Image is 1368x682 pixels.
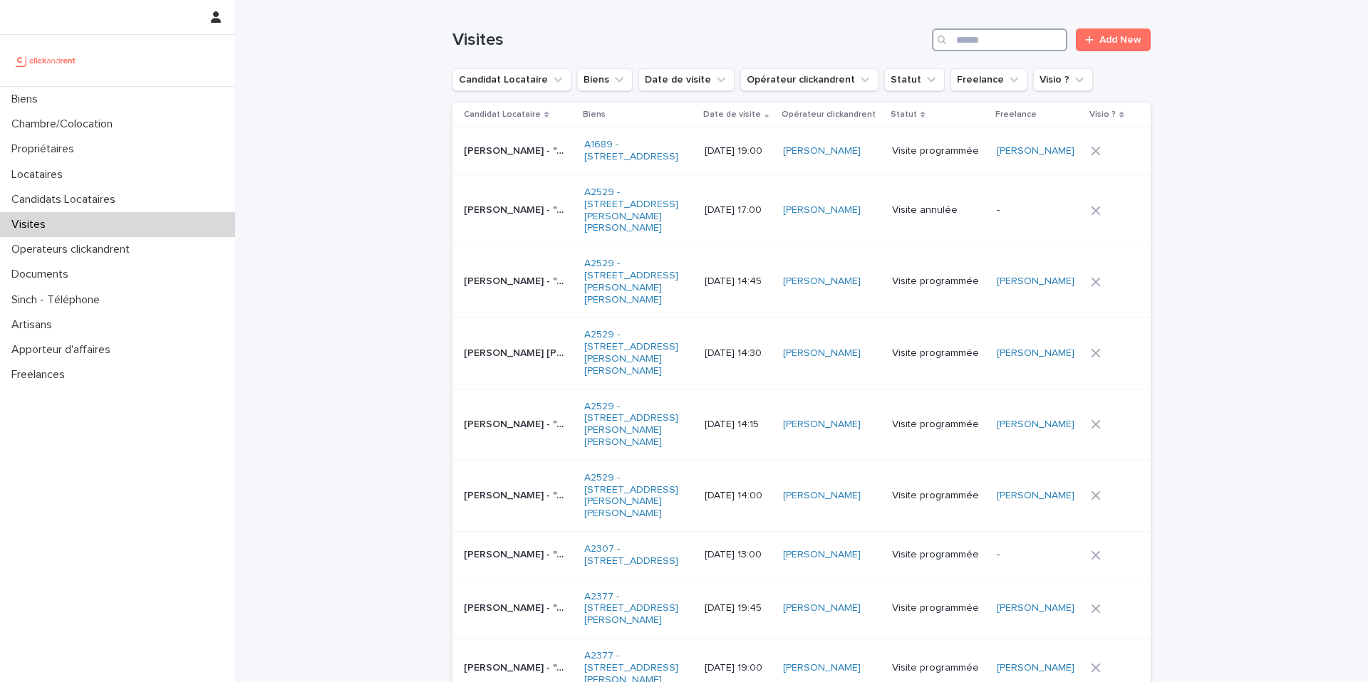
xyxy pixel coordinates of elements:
a: [PERSON_NAME] [997,276,1074,288]
tr: [PERSON_NAME] [PERSON_NAME]-agbobly - "A2529 - [STREET_ADDRESS][PERSON_NAME][PERSON_NAME]"[PERSON... [452,318,1151,389]
p: [DATE] 14:00 [705,490,772,502]
tr: [PERSON_NAME] - "A2377 - [STREET_ADDRESS][PERSON_NAME]"[PERSON_NAME] - "A2377 - [STREET_ADDRESS][... [452,579,1151,638]
p: Artisans [6,318,63,332]
a: [PERSON_NAME] [783,204,861,216]
a: [PERSON_NAME] [997,419,1074,431]
a: [PERSON_NAME] [783,490,861,502]
p: Apporteur d'affaires [6,343,122,357]
button: Freelance [950,68,1027,91]
p: Opérateur clickandrent [782,107,876,122]
tr: [PERSON_NAME] - "A2529 - [STREET_ADDRESS][PERSON_NAME][PERSON_NAME]"[PERSON_NAME] - "A2529 - [STR... [452,389,1151,460]
a: [PERSON_NAME] [997,145,1074,157]
p: [DATE] 14:45 [705,276,772,288]
button: Statut [884,68,945,91]
p: Biens [583,107,606,122]
p: Jean-jacques Jumelle - "A2529 - 14 rue Honoré de Balzac, Garges-lès-Gonesse 95140" [464,487,569,502]
a: [PERSON_NAME] [997,602,1074,614]
p: Visio ? [1089,107,1116,122]
p: [DATE] 19:00 [705,145,772,157]
a: A2529 - [STREET_ADDRESS][PERSON_NAME][PERSON_NAME] [584,401,686,448]
button: Date de visite [638,68,735,91]
img: UCB0brd3T0yccxBKYDjQ [11,46,81,75]
a: [PERSON_NAME] [997,490,1074,502]
a: A2529 - [STREET_ADDRESS][PERSON_NAME][PERSON_NAME] [584,258,686,305]
p: [DATE] 14:30 [705,347,772,360]
p: Visite programmée [892,145,985,157]
p: Linda Boumedessa - "A2377 - 8 Boulevard d'Alsace Lorraine, Le Perreux-sur-Marne 94170" [464,659,569,674]
a: A2529 - [STREET_ADDRESS][PERSON_NAME][PERSON_NAME] [584,329,686,377]
button: Candidat Locataire [452,68,571,91]
p: - [997,549,1080,561]
button: Biens [577,68,633,91]
a: [PERSON_NAME] [783,602,861,614]
tr: [PERSON_NAME] - "A2529 - [STREET_ADDRESS][PERSON_NAME][PERSON_NAME]"[PERSON_NAME] - "A2529 - [STR... [452,174,1151,246]
p: Propriétaires [6,142,85,156]
span: Add New [1099,35,1141,45]
p: Sinch - Téléphone [6,293,111,307]
p: [DATE] 19:45 [705,602,772,614]
p: Visite programmée [892,662,985,674]
a: A2307 - [STREET_ADDRESS] [584,543,686,567]
p: Visite annulée [892,204,985,216]
p: Freelances [6,368,76,382]
p: Chambre/Colocation [6,117,124,131]
a: [PERSON_NAME] [783,549,861,561]
a: A1689 - [STREET_ADDRESS] [584,139,686,163]
input: Search [932,28,1067,51]
a: [PERSON_NAME] [783,662,861,674]
p: Ayikoé Joël atayi-agbobly - "A2529 - 14 rue Honoré de Balzac, Garges-lès-Gonesse 95140" [464,345,569,360]
a: A2377 - [STREET_ADDRESS][PERSON_NAME] [584,591,686,626]
tr: [PERSON_NAME] - "A2529 - [STREET_ADDRESS][PERSON_NAME][PERSON_NAME]"[PERSON_NAME] - "A2529 - [STR... [452,460,1151,531]
p: Demba Toure - "A2529 - 14 rue Honoré de Balzac, Garges-lès-Gonesse 95140" [464,416,569,431]
a: [PERSON_NAME] [997,662,1074,674]
tr: [PERSON_NAME] - "A2307 - [STREET_ADDRESS]"[PERSON_NAME] - "A2307 - [STREET_ADDRESS]" A2307 - [STR... [452,531,1151,579]
p: Visite programmée [892,347,985,360]
p: [DATE] 13:00 [705,549,772,561]
p: Visite programmée [892,419,985,431]
p: Visite programmée [892,602,985,614]
p: Visite programmée [892,276,985,288]
p: Nassim Khellil - "A2307 - 174 Grande Rue, Sèvres 92310" [464,546,569,561]
button: Visio ? [1033,68,1093,91]
p: Freelance [995,107,1037,122]
tr: [PERSON_NAME] - "A2529 - [STREET_ADDRESS][PERSON_NAME][PERSON_NAME]"[PERSON_NAME] - "A2529 - [STR... [452,246,1151,318]
a: Add New [1076,28,1151,51]
p: Locataires [6,168,74,182]
a: [PERSON_NAME] [783,276,861,288]
p: Molly Bolmin - "A1689 - 6 esplanade de l'Europe, Argenteuil 95100" [464,142,569,157]
p: Visites [6,218,57,231]
a: [PERSON_NAME] [997,347,1074,360]
a: [PERSON_NAME] [783,347,861,360]
p: Statut [891,107,917,122]
a: A2529 - [STREET_ADDRESS][PERSON_NAME][PERSON_NAME] [584,187,686,234]
p: [DATE] 17:00 [705,204,772,216]
p: Visite programmée [892,490,985,502]
button: Opérateur clickandrent [740,68,879,91]
p: Younes Mamouch - "A2529 - 14 rue Honoré de Balzac, Garges-lès-Gonesse 95140" [464,273,569,288]
p: Documents [6,268,80,281]
p: Florian Malherbe - "A2377 - 8 Boulevard d'Alsace Lorraine, Le Perreux-sur-Marne 94170" [464,599,569,614]
p: - [997,204,1080,216]
a: [PERSON_NAME] [783,145,861,157]
p: Biens [6,93,49,106]
p: Candidat Locataire [464,107,541,122]
tr: [PERSON_NAME] - "A1689 - [STREET_ADDRESS]"[PERSON_NAME] - "A1689 - [STREET_ADDRESS]" A1689 - [STR... [452,127,1151,175]
a: A2529 - [STREET_ADDRESS][PERSON_NAME][PERSON_NAME] [584,472,686,520]
h1: Visites [452,30,926,51]
p: Ali mouignidaho - "A2529 - 14 rue Honoré de Balzac, Garges-lès-Gonesse 95140" [464,201,569,216]
p: Visite programmée [892,549,985,561]
p: [DATE] 19:00 [705,662,772,674]
p: [DATE] 14:15 [705,419,772,431]
p: Candidats Locataires [6,193,127,206]
p: Date de visite [703,107,761,122]
p: Operateurs clickandrent [6,243,141,256]
a: [PERSON_NAME] [783,419,861,431]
